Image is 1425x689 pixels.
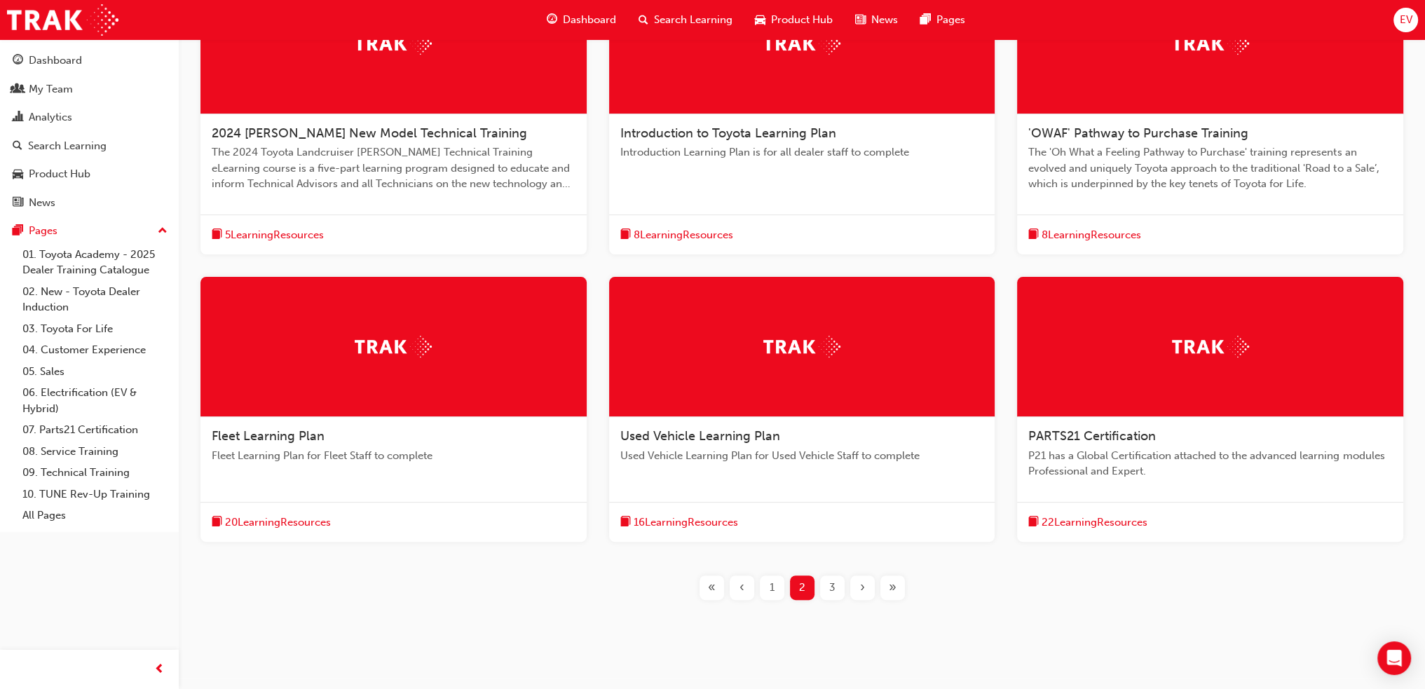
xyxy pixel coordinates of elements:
[639,11,648,29] span: search-icon
[744,6,844,34] a: car-iconProduct Hub
[13,225,23,238] span: pages-icon
[620,448,984,464] span: Used Vehicle Learning Plan for Used Vehicle Staff to complete
[855,11,866,29] span: news-icon
[13,83,23,96] span: people-icon
[17,339,173,361] a: 04. Customer Experience
[536,6,627,34] a: guage-iconDashboard
[29,195,55,211] div: News
[212,125,527,141] span: 2024 [PERSON_NAME] New Model Technical Training
[1028,226,1039,244] span: book-icon
[29,109,72,125] div: Analytics
[29,223,57,239] div: Pages
[708,580,716,596] span: «
[17,505,173,526] a: All Pages
[1028,428,1156,444] span: PARTS21 Certification
[771,12,833,28] span: Product Hub
[763,32,840,54] img: Trak
[6,76,173,102] a: My Team
[212,448,575,464] span: Fleet Learning Plan for Fleet Staff to complete
[799,580,805,596] span: 2
[6,218,173,244] button: Pages
[6,190,173,216] a: News
[860,580,865,596] span: ›
[920,11,931,29] span: pages-icon
[13,55,23,67] span: guage-icon
[1042,514,1147,531] span: 22 Learning Resources
[1172,336,1249,357] img: Trak
[17,281,173,318] a: 02. New - Toyota Dealer Induction
[17,484,173,505] a: 10. TUNE Rev-Up Training
[620,514,738,531] button: book-icon16LearningResources
[6,45,173,218] button: DashboardMy TeamAnalyticsSearch LearningProduct HubNews
[212,226,222,244] span: book-icon
[620,144,984,161] span: Introduction Learning Plan is for all dealer staff to complete
[225,227,324,243] span: 5 Learning Resources
[1028,514,1039,531] span: book-icon
[620,125,836,141] span: Introduction to Toyota Learning Plan
[697,575,727,600] button: First page
[17,419,173,441] a: 07. Parts21 Certification
[889,580,896,596] span: »
[29,81,73,97] div: My Team
[878,575,908,600] button: Last page
[1028,514,1147,531] button: book-icon22LearningResources
[1393,8,1418,32] button: EV
[620,514,631,531] span: book-icon
[1028,226,1141,244] button: book-icon8LearningResources
[212,428,325,444] span: Fleet Learning Plan
[844,6,909,34] a: news-iconNews
[563,12,616,28] span: Dashboard
[1377,641,1411,675] div: Open Intercom Messenger
[17,441,173,463] a: 08. Service Training
[1017,277,1403,542] a: TrakPARTS21 CertificationP21 has a Global Certification attached to the advanced learning modules...
[212,514,222,531] span: book-icon
[829,580,836,596] span: 3
[6,104,173,130] a: Analytics
[212,226,324,244] button: book-icon5LearningResources
[17,318,173,340] a: 03. Toyota For Life
[847,575,878,600] button: Next page
[225,514,331,531] span: 20 Learning Resources
[755,11,765,29] span: car-icon
[6,133,173,159] a: Search Learning
[1172,32,1249,54] img: Trak
[620,428,780,444] span: Used Vehicle Learning Plan
[212,514,331,531] button: book-icon20LearningResources
[909,6,976,34] a: pages-iconPages
[763,336,840,357] img: Trak
[6,161,173,187] a: Product Hub
[727,575,757,600] button: Previous page
[17,462,173,484] a: 09. Technical Training
[547,11,557,29] span: guage-icon
[154,661,165,678] span: prev-icon
[7,4,118,36] img: Trak
[13,111,23,124] span: chart-icon
[200,277,587,542] a: TrakFleet Learning PlanFleet Learning Plan for Fleet Staff to completebook-icon20LearningResources
[17,244,173,281] a: 01. Toyota Academy - 2025 Dealer Training Catalogue
[871,12,898,28] span: News
[634,514,738,531] span: 16 Learning Resources
[13,140,22,153] span: search-icon
[29,166,90,182] div: Product Hub
[634,227,733,243] span: 8 Learning Resources
[936,12,965,28] span: Pages
[620,226,733,244] button: book-icon8LearningResources
[1399,12,1412,28] span: EV
[757,575,787,600] button: Page 1
[739,580,744,596] span: ‹
[17,361,173,383] a: 05. Sales
[627,6,744,34] a: search-iconSearch Learning
[6,48,173,74] a: Dashboard
[1042,227,1141,243] span: 8 Learning Resources
[620,226,631,244] span: book-icon
[770,580,775,596] span: 1
[1028,448,1392,479] span: P21 has a Global Certification attached to the advanced learning modules Professional and Expert.
[355,32,432,54] img: Trak
[158,222,168,240] span: up-icon
[787,575,817,600] button: Page 2
[212,144,575,192] span: The 2024 Toyota Landcruiser [PERSON_NAME] Technical Training eLearning course is a five-part lear...
[13,197,23,210] span: news-icon
[13,168,23,181] span: car-icon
